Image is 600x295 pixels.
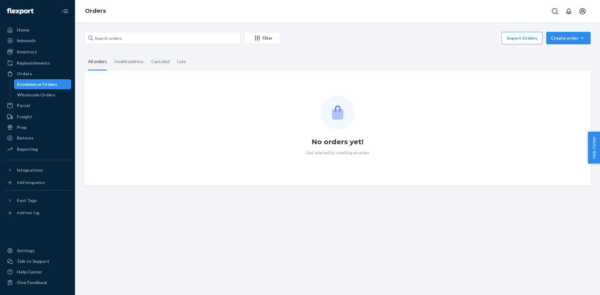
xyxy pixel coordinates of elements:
div: Add Integration [17,180,45,185]
p: Get started by creating an order [306,150,369,156]
div: Late [177,53,186,70]
div: Prep [17,124,27,130]
a: Returns [4,133,71,143]
button: Integrations [4,165,71,175]
a: Inventory [4,47,71,57]
div: Settings [17,248,35,254]
div: Integrations [17,167,43,173]
div: All orders [88,53,107,71]
div: Fast Tags [17,197,37,204]
div: Filter [245,35,280,41]
a: Help Center [4,267,71,277]
button: Open notifications [562,5,575,17]
button: Create order [546,32,591,44]
div: Reporting [17,146,38,152]
a: Orders [85,7,106,14]
a: Parcel [4,101,71,111]
a: Replenishments [4,58,71,68]
button: Open Search Box [549,5,561,17]
a: Orders [4,69,71,79]
div: Ecommerce Orders [17,81,57,87]
a: Talk to Support [4,256,71,266]
a: Wholesale Orders [14,90,72,100]
a: Home [4,25,71,35]
div: Parcel [17,102,30,109]
div: Add Fast Tag [17,210,39,215]
a: Prep [4,122,71,132]
a: Inbounds [4,36,71,46]
div: Returns [17,135,33,141]
div: Home [17,27,29,33]
div: Wholesale Orders [17,92,55,98]
button: Fast Tags [4,195,71,205]
div: Create order [551,35,586,41]
div: Replenishments [17,60,50,66]
button: Give Feedback [4,278,71,288]
div: Canceled [151,53,170,70]
button: Filter [244,32,281,44]
button: Close Navigation [59,5,71,17]
a: Freight [4,112,71,122]
img: Flexport logo [7,8,33,14]
a: Ecommerce Orders [14,79,72,89]
a: Add Fast Tag [4,208,71,218]
a: Add Integration [4,178,71,188]
button: Open account menu [576,5,589,17]
button: Import Orders [502,32,542,44]
img: Empty list [321,96,355,130]
div: Inbounds [17,37,36,44]
button: Help Center [588,132,600,164]
div: Help Center [17,269,42,275]
ol: breadcrumbs [80,2,111,20]
input: Search orders [84,32,241,44]
div: Orders [17,71,32,77]
div: Freight [17,114,32,120]
div: Give Feedback [17,279,47,286]
h1: No orders yet! [312,137,363,147]
div: Inventory [17,49,37,55]
div: Invalid address [114,53,144,70]
a: Reporting [4,144,71,154]
div: Talk to Support [17,258,49,264]
a: Settings [4,246,71,256]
